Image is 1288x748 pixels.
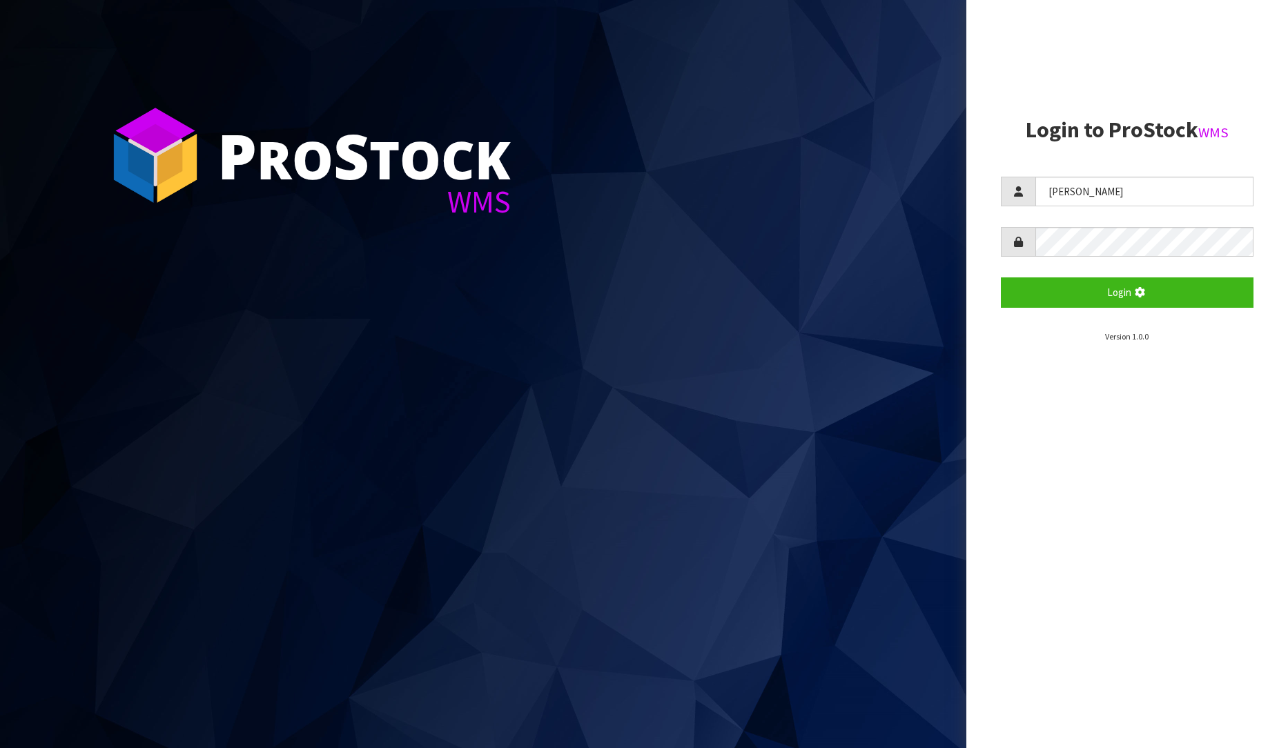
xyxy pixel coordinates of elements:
span: P [217,113,257,197]
input: Username [1035,177,1254,206]
img: ProStock Cube [104,104,207,207]
button: Login [1001,277,1254,307]
span: S [333,113,369,197]
small: WMS [1198,124,1229,141]
div: WMS [217,186,511,217]
h2: Login to ProStock [1001,118,1254,142]
small: Version 1.0.0 [1105,331,1149,342]
div: ro tock [217,124,511,186]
